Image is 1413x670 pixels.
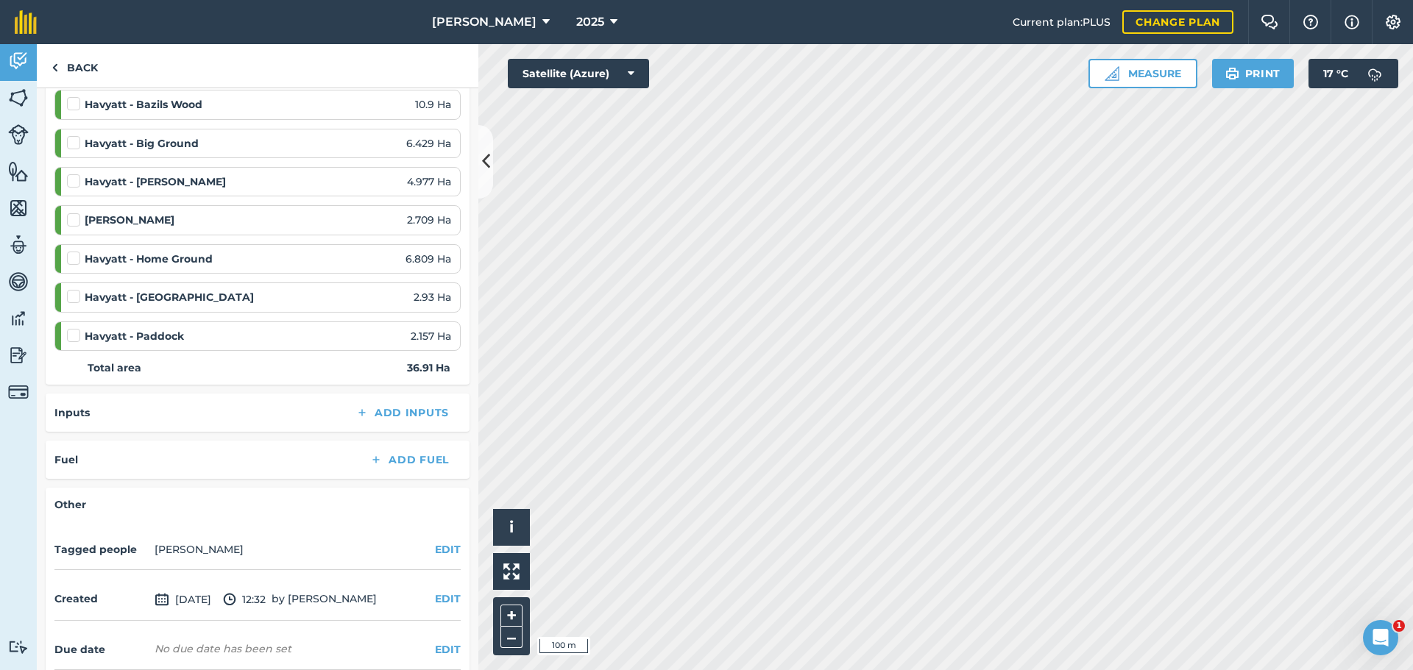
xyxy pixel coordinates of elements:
div: No due date has been set [155,641,291,656]
strong: Havyatt - Paddock [85,328,184,344]
strong: [PERSON_NAME] [85,212,174,228]
img: svg+xml;base64,PHN2ZyB4bWxucz0iaHR0cDovL3d3dy53My5vcmcvMjAwMC9zdmciIHdpZHRoPSI1NiIgaGVpZ2h0PSI2MC... [8,87,29,109]
strong: 36.91 Ha [407,360,450,376]
span: 2.709 Ha [407,212,451,228]
h4: Inputs [54,405,90,421]
span: [DATE] [155,591,211,608]
button: i [493,509,530,546]
button: Satellite (Azure) [508,59,649,88]
span: 2025 [576,13,604,31]
img: svg+xml;base64,PD94bWwgdmVyc2lvbj0iMS4wIiBlbmNvZGluZz0idXRmLTgiPz4KPCEtLSBHZW5lcmF0b3I6IEFkb2JlIE... [223,591,236,608]
img: svg+xml;base64,PD94bWwgdmVyc2lvbj0iMS4wIiBlbmNvZGluZz0idXRmLTgiPz4KPCEtLSBHZW5lcmF0b3I6IEFkb2JlIE... [1360,59,1389,88]
button: Add Fuel [358,449,461,470]
img: svg+xml;base64,PD94bWwgdmVyc2lvbj0iMS4wIiBlbmNvZGluZz0idXRmLTgiPz4KPCEtLSBHZW5lcmF0b3I6IEFkb2JlIE... [8,640,29,654]
span: 2.157 Ha [411,328,451,344]
span: 1 [1393,620,1405,632]
img: svg+xml;base64,PD94bWwgdmVyc2lvbj0iMS4wIiBlbmNvZGluZz0idXRmLTgiPz4KPCEtLSBHZW5lcmF0b3I6IEFkb2JlIE... [8,50,29,72]
strong: Havyatt - Big Ground [85,135,199,152]
button: 17 °C [1308,59,1398,88]
img: svg+xml;base64,PHN2ZyB4bWxucz0iaHR0cDovL3d3dy53My5vcmcvMjAwMC9zdmciIHdpZHRoPSIxNyIgaGVpZ2h0PSIxNy... [1345,13,1359,31]
span: 6.809 Ha [406,251,451,267]
img: A cog icon [1384,15,1402,29]
img: svg+xml;base64,PHN2ZyB4bWxucz0iaHR0cDovL3d3dy53My5vcmcvMjAwMC9zdmciIHdpZHRoPSI1NiIgaGVpZ2h0PSI2MC... [8,197,29,219]
img: svg+xml;base64,PD94bWwgdmVyc2lvbj0iMS4wIiBlbmNvZGluZz0idXRmLTgiPz4KPCEtLSBHZW5lcmF0b3I6IEFkb2JlIE... [8,124,29,145]
h4: Fuel [54,452,78,468]
strong: Havyatt - [GEOGRAPHIC_DATA] [85,289,254,305]
span: 17 ° C [1323,59,1348,88]
img: svg+xml;base64,PHN2ZyB4bWxucz0iaHR0cDovL3d3dy53My5vcmcvMjAwMC9zdmciIHdpZHRoPSIxOSIgaGVpZ2h0PSIyNC... [1225,65,1239,82]
button: EDIT [435,541,461,557]
img: fieldmargin Logo [15,10,37,34]
img: Four arrows, one pointing top left, one top right, one bottom right and the last bottom left [503,563,520,580]
img: svg+xml;base64,PD94bWwgdmVyc2lvbj0iMS4wIiBlbmNvZGluZz0idXRmLTgiPz4KPCEtLSBHZW5lcmF0b3I6IEFkb2JlIE... [8,271,29,293]
h4: Tagged people [54,541,149,557]
strong: Havyatt - [PERSON_NAME] [85,174,226,190]
span: 10.9 Ha [415,96,451,113]
span: 4.977 Ha [407,174,451,190]
strong: Havyatt - Home Ground [85,251,213,267]
h4: Other [54,496,461,513]
strong: Havyatt - Bazils Wood [85,96,202,113]
li: [PERSON_NAME] [155,541,244,557]
div: by [PERSON_NAME] [54,579,461,621]
img: svg+xml;base64,PD94bWwgdmVyc2lvbj0iMS4wIiBlbmNvZGluZz0idXRmLTgiPz4KPCEtLSBHZW5lcmF0b3I6IEFkb2JlIE... [8,382,29,402]
strong: Total area [88,360,141,376]
h4: Created [54,591,149,607]
img: Ruler icon [1105,66,1119,81]
span: Current plan : PLUS [1013,14,1111,30]
img: svg+xml;base64,PD94bWwgdmVyc2lvbj0iMS4wIiBlbmNvZGluZz0idXRmLTgiPz4KPCEtLSBHZW5lcmF0b3I6IEFkb2JlIE... [155,591,169,608]
button: + [500,605,523,627]
span: 6.429 Ha [406,135,451,152]
img: Two speech bubbles overlapping with the left bubble in the forefront [1261,15,1278,29]
span: i [509,518,514,536]
button: EDIT [435,591,461,607]
img: svg+xml;base64,PD94bWwgdmVyc2lvbj0iMS4wIiBlbmNvZGluZz0idXRmLTgiPz4KPCEtLSBHZW5lcmF0b3I6IEFkb2JlIE... [8,307,29,329]
span: [PERSON_NAME] [432,13,536,31]
button: Measure [1088,59,1197,88]
img: A question mark icon [1302,15,1320,29]
img: svg+xml;base64,PHN2ZyB4bWxucz0iaHR0cDovL3d3dy53My5vcmcvMjAwMC9zdmciIHdpZHRoPSI5IiBoZWlnaHQ9IjI0Ii... [52,59,58,76]
img: svg+xml;base64,PHN2ZyB4bWxucz0iaHR0cDovL3d3dy53My5vcmcvMjAwMC9zdmciIHdpZHRoPSI1NiIgaGVpZ2h0PSI2MC... [8,160,29,182]
button: – [500,627,523,648]
h4: Due date [54,641,149,657]
a: Change plan [1122,10,1233,34]
img: svg+xml;base64,PD94bWwgdmVyc2lvbj0iMS4wIiBlbmNvZGluZz0idXRmLTgiPz4KPCEtLSBHZW5lcmF0b3I6IEFkb2JlIE... [8,344,29,366]
a: Back [37,44,113,88]
button: Print [1212,59,1295,88]
button: Add Inputs [344,402,461,423]
iframe: Intercom live chat [1363,620,1398,655]
img: svg+xml;base64,PD94bWwgdmVyc2lvbj0iMS4wIiBlbmNvZGluZz0idXRmLTgiPz4KPCEtLSBHZW5lcmF0b3I6IEFkb2JlIE... [8,234,29,256]
button: EDIT [435,641,461,657]
span: 12:32 [223,591,266,608]
span: 2.93 Ha [414,289,451,305]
